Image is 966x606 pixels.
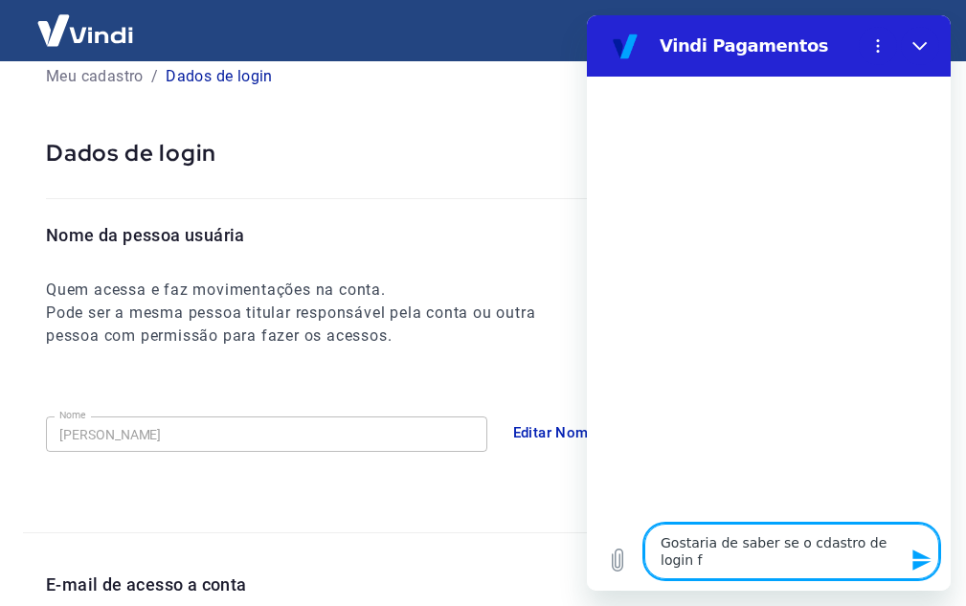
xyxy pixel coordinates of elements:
[46,222,571,248] p: Nome da pessoa usuária
[46,65,144,88] p: Meu cadastro
[166,65,273,88] p: Dados de login
[46,279,571,302] h6: Quem acessa e faz movimentações na conta.
[151,65,158,88] p: /
[46,572,247,597] p: E-mail de acesso a conta
[46,138,920,168] p: Dados de login
[59,408,86,422] label: Nome
[503,413,608,453] button: Editar Nome
[23,1,147,59] img: Vindi
[587,15,951,591] iframe: Janela de mensagens
[46,302,571,348] h6: Pode ser a mesma pessoa titular responsável pela conta ou outra pessoa com permissão para fazer o...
